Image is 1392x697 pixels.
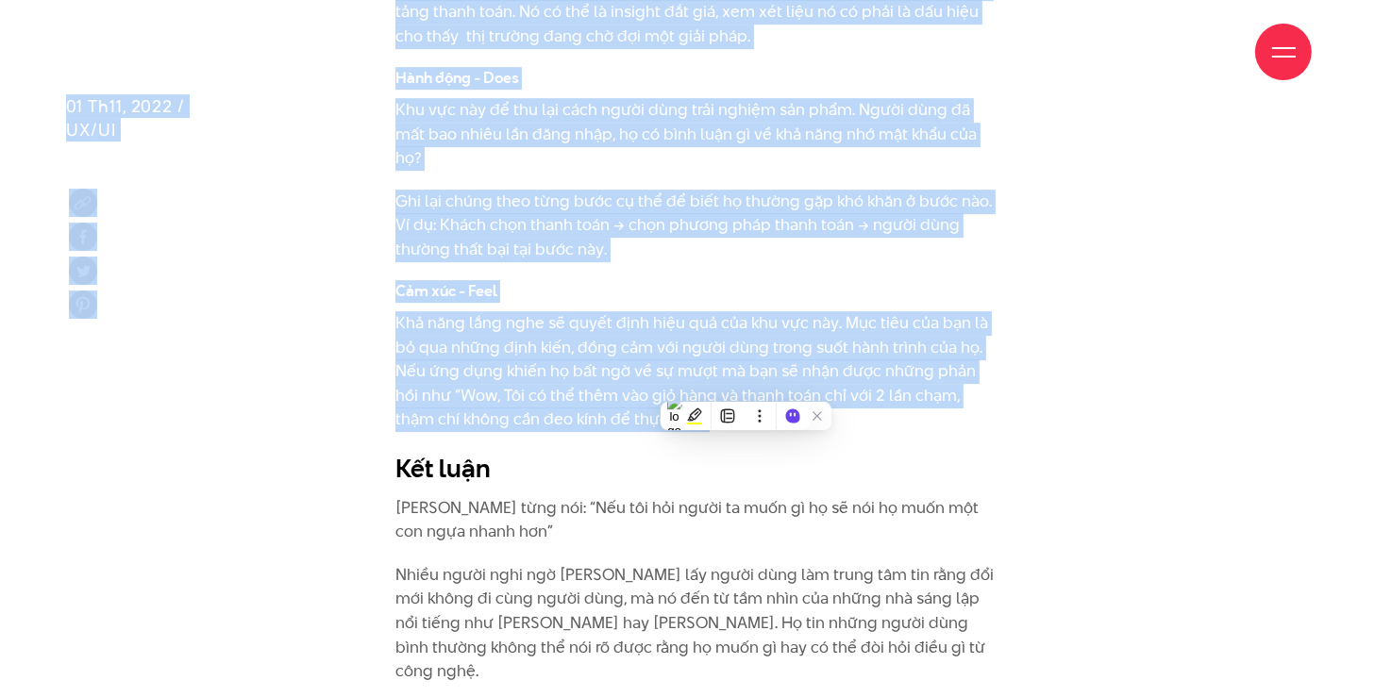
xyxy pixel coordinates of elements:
span: 01 Th11, 2022 / UX/UI [66,94,185,141]
p: [PERSON_NAME] từng nói: “Nếu tôi hỏi người ta muốn gì họ sẽ nói họ muốn một con ngựa nhanh hơn” [395,496,998,544]
p: Nhiều người nghi ngờ [PERSON_NAME] lấy người dùng làm trung tâm tin rằng đổi mới không đi cùng ng... [395,563,998,684]
h2: Kết luận [395,451,998,487]
p: Khu vực này để thu lại cách người dùng trải nghiệm sản phẩm. Người dùng đã mất bao nhiêu lần đăng... [395,98,998,171]
p: Ghi lại chúng theo từng bước cụ thể để biết họ thường gặp khó khăn ở bước nào. Ví dụ: Khách chọn ... [395,190,998,262]
p: Khả năng lắng nghe sẽ quyết định hiệu quả của khu vực này. Mục tiêu của bạn là bỏ qua những định ... [395,311,998,432]
h4: Cảm xúc - Feel [395,281,998,303]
